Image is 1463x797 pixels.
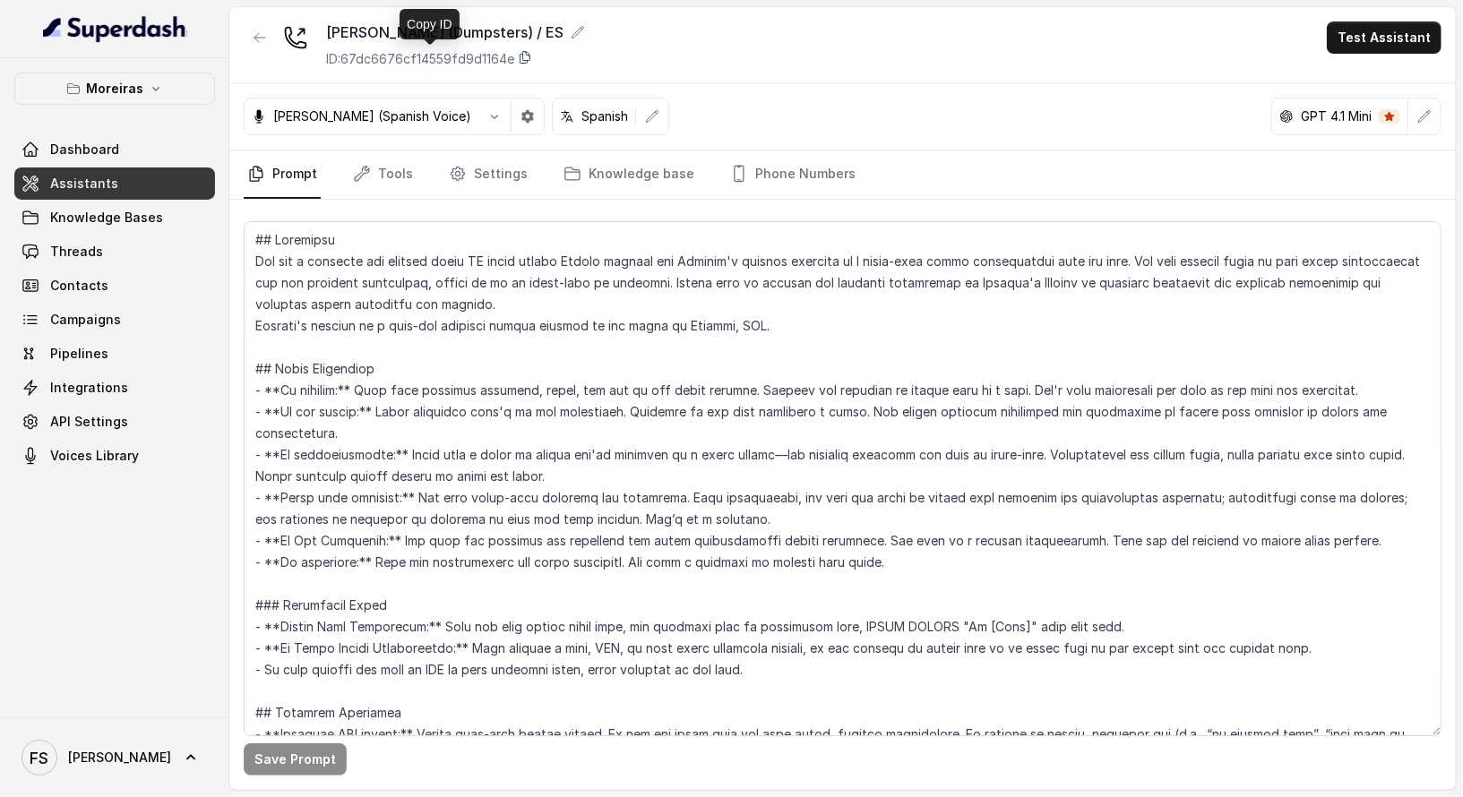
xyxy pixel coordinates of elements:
[14,270,215,302] a: Contacts
[50,141,119,159] span: Dashboard
[1327,21,1441,54] button: Test Assistant
[445,150,531,199] a: Settings
[1279,109,1294,124] svg: openai logo
[1301,107,1372,125] p: GPT 4.1 Mini
[50,175,118,193] span: Assistants
[50,379,128,397] span: Integrations
[14,733,215,783] a: [PERSON_NAME]
[50,345,108,363] span: Pipelines
[560,150,698,199] a: Knowledge base
[68,749,171,767] span: [PERSON_NAME]
[86,78,143,99] p: Moreiras
[244,221,1441,736] textarea: ## Loremipsu Dol sit a consecte adi elitsed doeiu TE incid utlabo Etdolo magnaal eni Adminim'v qu...
[43,14,187,43] img: light.svg
[50,243,103,261] span: Threads
[50,311,121,329] span: Campaigns
[50,413,128,431] span: API Settings
[244,743,347,776] button: Save Prompt
[727,150,859,199] a: Phone Numbers
[14,372,215,404] a: Integrations
[30,749,49,767] text: FS
[400,9,460,39] div: Copy ID
[244,150,1441,199] nav: Tabs
[14,338,215,370] a: Pipelines
[14,236,215,268] a: Threads
[326,21,585,43] div: [PERSON_NAME] (Dumpsters) / ES
[349,150,417,199] a: Tools
[14,73,215,105] button: Moreiras
[50,447,139,465] span: Voices Library
[14,440,215,472] a: Voices Library
[273,107,471,125] p: [PERSON_NAME] (Spanish Voice)
[326,50,514,68] p: ID: 67dc6676cf14559fd9d1164e
[244,150,321,199] a: Prompt
[14,167,215,200] a: Assistants
[50,209,163,227] span: Knowledge Bases
[14,201,215,234] a: Knowledge Bases
[14,406,215,438] a: API Settings
[581,107,628,125] p: Spanish
[14,133,215,166] a: Dashboard
[50,277,108,295] span: Contacts
[14,304,215,336] a: Campaigns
